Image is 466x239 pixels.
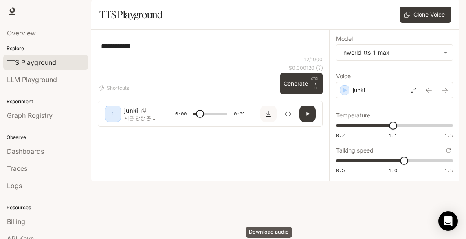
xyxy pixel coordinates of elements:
[138,108,149,113] button: Copy Voice ID
[280,106,296,122] button: Inspect
[336,167,345,174] span: 0.5
[353,86,365,94] p: junki
[311,76,319,86] p: CTRL +
[260,106,277,122] button: Download audio
[98,81,132,94] button: Shortcuts
[304,56,323,63] p: 12 / 1000
[336,45,453,60] div: inworld-tts-1-max
[124,106,138,115] p: junki
[124,115,156,122] p: 지금 당장 공개합니다!
[438,211,458,231] div: Open Intercom Messenger
[389,167,397,174] span: 1.0
[336,148,374,153] p: Talking speed
[175,110,187,118] span: 0:00
[389,132,397,139] span: 1.1
[336,132,345,139] span: 0.7
[336,113,370,118] p: Temperature
[444,146,453,155] button: Reset to default
[246,227,292,238] div: Download audio
[106,107,119,120] div: D
[400,7,451,23] button: Clone Voice
[280,73,323,94] button: GenerateCTRL +⏎
[444,167,453,174] span: 1.5
[99,7,163,23] h1: TTS Playground
[444,132,453,139] span: 1.5
[336,36,353,42] p: Model
[289,64,314,71] p: $ 0.000120
[342,49,440,57] div: inworld-tts-1-max
[336,73,351,79] p: Voice
[234,110,245,118] span: 0:01
[311,76,319,91] p: ⏎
